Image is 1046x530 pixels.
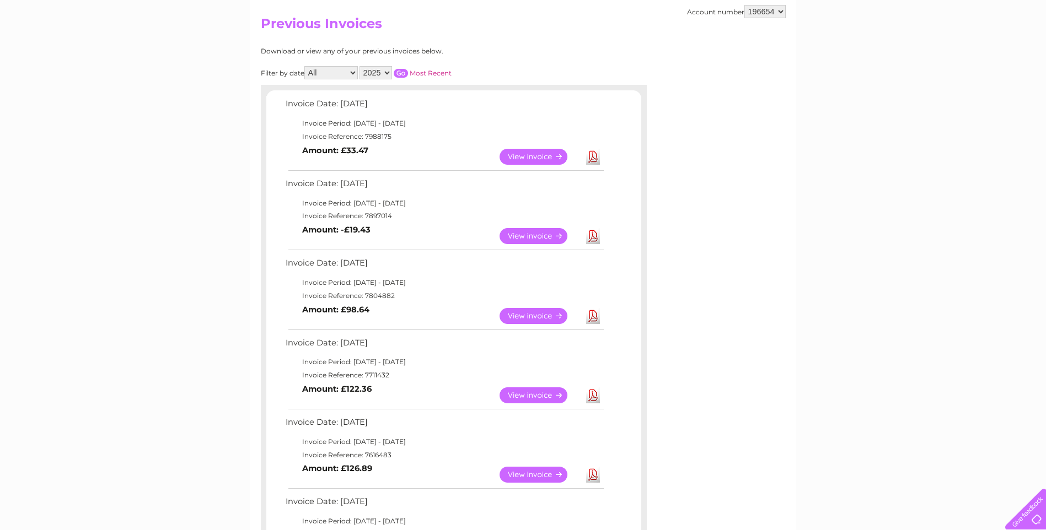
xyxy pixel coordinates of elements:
[500,228,581,244] a: View
[283,256,605,276] td: Invoice Date: [DATE]
[586,228,600,244] a: Download
[283,435,605,448] td: Invoice Period: [DATE] - [DATE]
[283,176,605,197] td: Invoice Date: [DATE]
[261,16,786,37] h2: Previous Invoices
[283,197,605,210] td: Invoice Period: [DATE] - [DATE]
[500,387,581,403] a: View
[283,130,605,143] td: Invoice Reference: 7988175
[879,47,904,55] a: Energy
[910,47,943,55] a: Telecoms
[261,47,550,55] div: Download or view any of your previous invoices below.
[283,355,605,369] td: Invoice Period: [DATE] - [DATE]
[283,117,605,130] td: Invoice Period: [DATE] - [DATE]
[302,225,371,235] b: Amount: -£19.43
[283,209,605,223] td: Invoice Reference: 7897014
[283,289,605,302] td: Invoice Reference: 7804882
[950,47,966,55] a: Blog
[586,308,600,324] a: Download
[1010,47,1036,55] a: Log out
[302,305,369,315] b: Amount: £98.64
[586,467,600,483] a: Download
[283,515,605,528] td: Invoice Period: [DATE] - [DATE]
[687,5,786,18] div: Account number
[586,387,600,403] a: Download
[283,448,605,462] td: Invoice Reference: 7616483
[302,145,368,155] b: Amount: £33.47
[261,66,550,79] div: Filter by date
[500,149,581,165] a: View
[973,47,1000,55] a: Contact
[410,69,452,77] a: Most Recent
[586,149,600,165] a: Download
[283,494,605,515] td: Invoice Date: [DATE]
[283,96,605,117] td: Invoice Date: [DATE]
[302,463,372,473] b: Amount: £126.89
[302,384,372,394] b: Amount: £122.36
[838,6,914,19] a: 0333 014 3131
[263,6,784,53] div: Clear Business is a trading name of Verastar Limited (registered in [GEOGRAPHIC_DATA] No. 3667643...
[500,467,581,483] a: View
[283,336,605,356] td: Invoice Date: [DATE]
[36,29,93,62] img: logo.png
[283,415,605,435] td: Invoice Date: [DATE]
[283,369,605,382] td: Invoice Reference: 7711432
[852,47,873,55] a: Water
[283,276,605,289] td: Invoice Period: [DATE] - [DATE]
[500,308,581,324] a: View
